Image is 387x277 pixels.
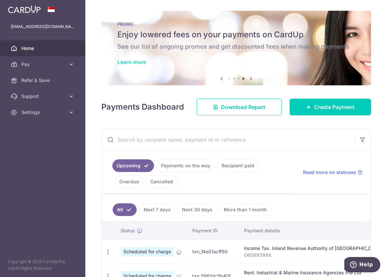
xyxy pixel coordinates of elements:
span: Read more on statuses [303,169,356,176]
a: More than 1 month [219,203,271,216]
h5: Enjoy lowered fees on your payments on CardUp [117,29,355,40]
a: Upcoming [112,159,154,172]
span: Support [21,93,65,100]
a: Read more on statuses [303,169,363,176]
h4: Payments Dashboard [101,101,184,113]
input: Search by recipient name, payment id or reference [102,129,355,150]
a: Download Report [197,99,282,115]
span: Create Payment [314,103,355,111]
span: Pay [21,61,65,68]
p: PROMO [117,21,355,27]
img: Latest Promos banner [101,11,371,85]
h6: See our list of ongoing promos and get discounted fees when making payments [117,43,355,51]
span: Scheduled for charge [121,247,174,256]
div: Income Tax. Inland Revenue Authority of [GEOGRAPHIC_DATA] [244,245,382,252]
span: Settings [21,109,65,116]
a: Learn more [117,59,146,65]
span: Download Report [221,103,265,111]
p: [EMAIL_ADDRESS][DOMAIN_NAME] [11,23,75,30]
a: Next 7 days [139,203,175,216]
a: All [113,203,137,216]
img: CardUp [8,5,41,13]
a: Recipient paid [217,159,259,172]
iframe: Opens a widget where you can find more information [344,257,380,274]
div: Rent. Industrial & Marine Insurance Agencies Pte Ltd [244,269,382,276]
a: Create Payment [290,99,371,115]
a: Next 30 days [178,203,217,216]
a: Cancelled [146,175,177,188]
a: Overdue [115,175,143,188]
span: Status [121,227,135,234]
a: Payments on the way [157,159,215,172]
span: Home [21,45,65,52]
th: Payment ID [187,222,239,239]
span: Refer & Save [21,77,65,84]
td: txn_f4e01acff90 [187,239,239,264]
p: G6069399X [244,252,382,258]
